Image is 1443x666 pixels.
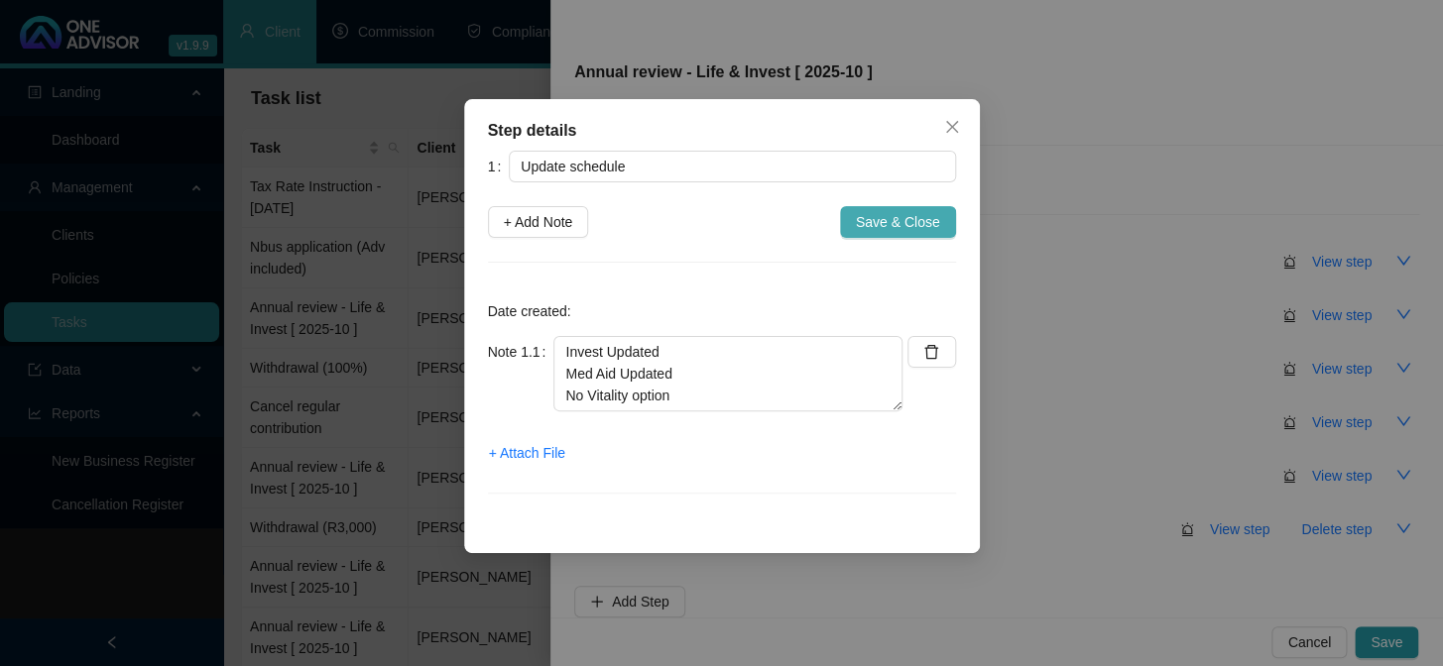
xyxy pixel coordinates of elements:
textarea: Invest Updated Med Aid Updated No Vitality option [553,336,902,411]
span: + Attach File [489,442,565,464]
label: 1 [488,151,510,182]
button: + Add Note [488,206,589,238]
p: Date created: [488,300,956,322]
button: + Attach File [488,437,566,469]
button: Save & Close [840,206,956,238]
label: Note 1.1 [488,336,554,368]
div: Step details [488,119,956,143]
button: Close [936,111,968,143]
span: + Add Note [504,211,573,233]
span: close [944,119,960,135]
span: delete [923,344,939,360]
span: Save & Close [856,211,940,233]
